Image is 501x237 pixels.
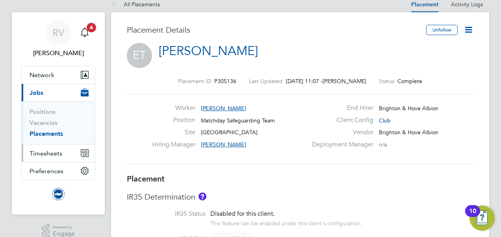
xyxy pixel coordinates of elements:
div: 10 [469,211,476,221]
b: Placement [127,174,165,183]
a: Placement [411,1,438,8]
span: Powered by [53,224,75,231]
span: Brighton & Hove Albion [379,105,438,112]
span: ET [127,43,152,68]
span: [DATE] 11:07 - [286,78,323,85]
label: IR35 Status [127,210,206,218]
span: Complete [397,78,422,85]
h3: Placement Details [127,25,420,35]
a: Positions [30,108,56,115]
label: Client Config [307,116,373,124]
span: [PERSON_NAME] [323,78,366,85]
label: Site [152,128,195,137]
span: Jobs [30,89,43,96]
label: Position [152,116,195,124]
span: Network [30,71,54,79]
a: 4 [77,20,93,45]
a: RV[PERSON_NAME] [21,20,95,58]
span: RV [52,28,64,38]
label: Vendor [307,128,373,137]
a: Placements [30,130,63,137]
nav: Main navigation [12,12,105,215]
span: Preferences [30,167,63,175]
label: Placement ID [178,78,211,85]
img: brightonandhovealbion-logo-retina.png [52,188,65,200]
button: Timesheets [22,144,95,162]
span: Timesheets [30,150,62,157]
span: 4 [87,23,96,32]
label: Last Updated [249,78,283,85]
label: End Hirer [307,104,373,112]
span: Club [379,117,391,124]
h3: IR35 Determination [127,192,473,202]
a: All Placements [111,1,160,8]
a: Activity Logs [451,1,483,8]
div: Jobs [22,101,95,144]
span: [GEOGRAPHIC_DATA] [201,129,258,136]
span: [PERSON_NAME] [201,141,246,148]
div: This feature can be enabled under this client's configuration. [210,218,362,227]
span: P305136 [214,78,236,85]
span: Brighton & Hove Albion [379,129,438,136]
span: Disabled for this client. [210,210,275,218]
button: Unfollow [426,25,458,35]
a: Vacancies [30,119,58,126]
button: Jobs [22,84,95,101]
span: [PERSON_NAME] [201,105,246,112]
label: Status [379,78,394,85]
a: Go to home page [21,188,95,200]
a: [PERSON_NAME] [159,43,258,59]
span: n/a [379,141,387,148]
button: Network [22,66,95,83]
label: Worker [152,104,195,112]
span: Matchday Safeguarding Team [201,117,275,124]
span: Richard Valder-Davis [21,48,95,58]
label: Hiring Manager [152,141,195,149]
button: About IR35 [199,193,206,200]
button: Preferences [22,162,95,180]
button: Open Resource Center, 10 new notifications [469,206,495,231]
label: Deployment Manager [307,141,373,149]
